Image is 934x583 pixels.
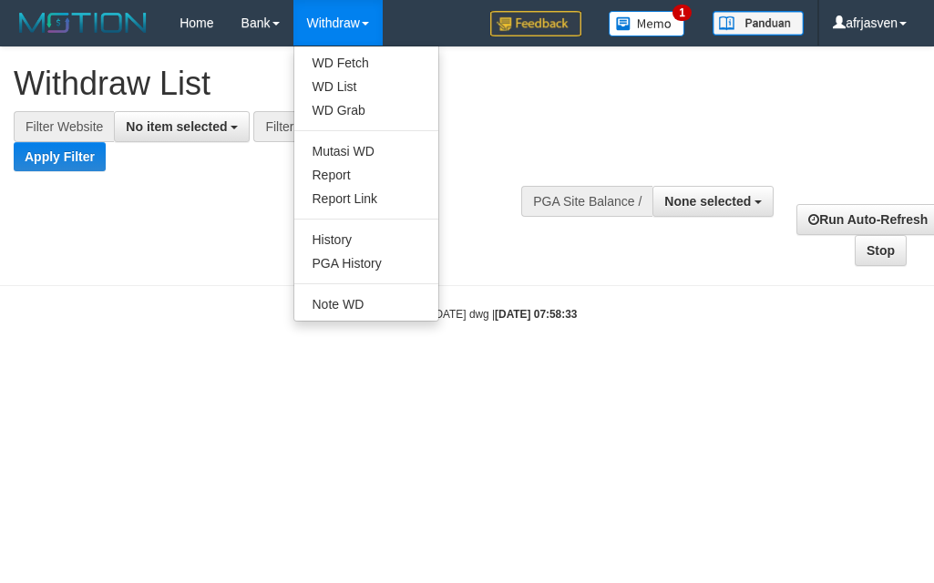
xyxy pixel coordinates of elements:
[495,308,577,321] strong: [DATE] 07:58:33
[294,98,438,122] a: WD Grab
[521,186,652,217] div: PGA Site Balance /
[294,251,438,275] a: PGA History
[855,235,907,266] a: Stop
[357,308,578,321] small: code © [DATE]-[DATE] dwg |
[294,228,438,251] a: History
[294,75,438,98] a: WD List
[652,186,774,217] button: None selected
[609,11,685,36] img: Button%20Memo.svg
[14,142,106,171] button: Apply Filter
[294,163,438,187] a: Report
[14,111,114,142] div: Filter Website
[672,5,692,21] span: 1
[294,139,438,163] a: Mutasi WD
[253,111,337,142] div: Filter Bank
[14,66,604,102] h1: Withdraw List
[294,187,438,210] a: Report Link
[14,9,152,36] img: MOTION_logo.png
[490,11,581,36] img: Feedback.jpg
[126,119,227,134] span: No item selected
[713,11,804,36] img: panduan.png
[114,111,250,142] button: No item selected
[294,51,438,75] a: WD Fetch
[294,292,438,316] a: Note WD
[664,194,751,209] span: None selected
